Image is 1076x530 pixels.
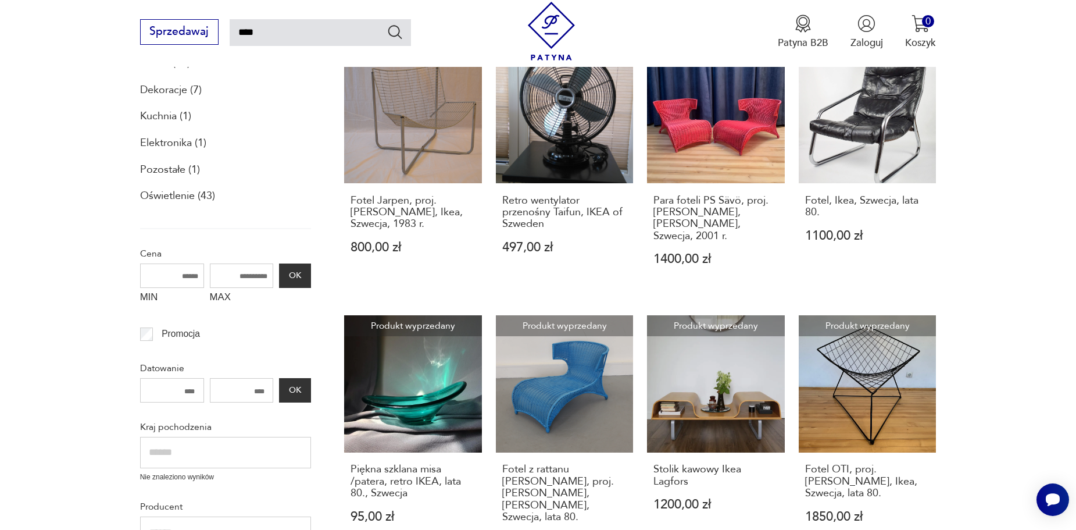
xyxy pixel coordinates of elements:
p: 497,00 zł [502,241,627,254]
a: Elektronika (1) [140,133,206,153]
a: Dekoracje (7) [140,80,202,100]
h3: Retro wentylator przenośny Taifun, IKEA of Szweden [502,195,627,230]
img: Ikona medalu [794,15,812,33]
p: Promocja [162,326,200,342]
p: Nie znaleziono wyników [140,472,311,483]
p: 1850,00 zł [805,511,930,523]
a: Produkt wyprzedanyFotel, Ikea, Szwecja, lata 80.Fotel, Ikea, Szwecja, lata 80.1100,00 zł [799,46,936,293]
img: Ikonka użytkownika [857,15,875,33]
img: Patyna - sklep z meblami i dekoracjami vintage [522,2,581,61]
button: Patyna B2B [778,15,828,49]
button: Zaloguj [850,15,883,49]
a: Kuchnia (1) [140,106,191,126]
a: Ikona medaluPatyna B2B [778,15,828,49]
p: Producent [140,499,311,514]
p: Cena [140,246,311,261]
h3: Para foteli PS Sävö, proj. [PERSON_NAME], [PERSON_NAME], Szwecja, 2001 r. [653,195,778,243]
p: Kraj pochodzenia [140,419,311,435]
p: Patyna B2B [778,36,828,49]
p: 95,00 zł [351,511,476,523]
h3: Piękna szklana misa /patera, retro IKEA, lata 80., Szwecja [351,464,476,499]
button: 0Koszyk [905,15,936,49]
p: 800,00 zł [351,241,476,254]
button: Sprzedawaj [140,19,219,45]
h3: Stolik kawowy Ikea Lagfors [653,464,778,488]
div: 0 [922,15,934,27]
p: 1100,00 zł [805,230,930,242]
label: MIN [140,288,204,310]
a: Pozostałe (1) [140,160,200,180]
a: Sprzedawaj [140,28,219,37]
p: 1400,00 zł [653,253,778,265]
label: MAX [210,288,274,310]
img: Ikona koszyka [911,15,930,33]
p: Koszyk [905,36,936,49]
button: Szukaj [387,23,403,40]
a: Produkt wyprzedanyPara foteli PS Sävö, proj. Monika Mulder, Ikea, Szwecja, 2001 r.Para foteli PS ... [647,46,785,293]
p: Datowanie [140,361,311,376]
h3: Fotel z rattanu [PERSON_NAME], proj. [PERSON_NAME], [PERSON_NAME], Szwecja, lata 80. [502,464,627,523]
p: 1200,00 zł [653,499,778,511]
a: Produkt wyprzedanyRetro wentylator przenośny Taifun, IKEA of SzwedenRetro wentylator przenośny Ta... [496,46,634,293]
h3: Fotel Jarpen, proj. [PERSON_NAME], Ikea, Szwecja, 1983 r. [351,195,476,230]
button: OK [279,264,310,288]
button: OK [279,378,310,403]
iframe: Smartsupp widget button [1036,483,1069,516]
h3: Fotel OTI, proj. [PERSON_NAME], Ikea, Szwecja, lata 80. [805,464,930,499]
a: Produkt wyprzedanyFotel Jarpen, proj. N. Gammelgaard, Ikea, Szwecja, 1983 r.Fotel Jarpen, proj. [... [344,46,482,293]
p: Zaloguj [850,36,883,49]
a: Oświetlenie (43) [140,186,215,206]
h3: Fotel, Ikea, Szwecja, lata 80. [805,195,930,219]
